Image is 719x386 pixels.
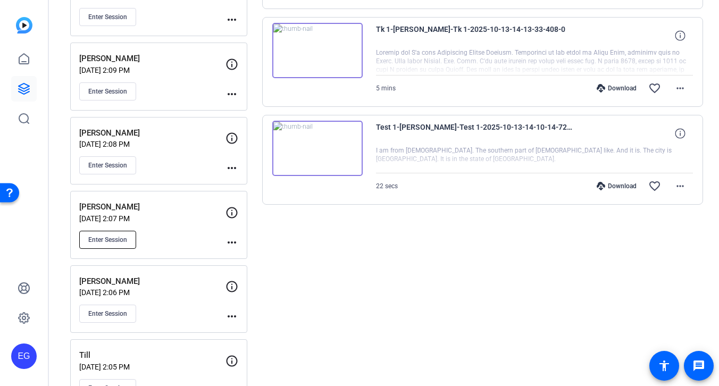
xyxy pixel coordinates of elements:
mat-icon: more_horiz [674,82,687,95]
mat-icon: accessibility [658,359,671,372]
button: Enter Session [79,231,136,249]
img: blue-gradient.svg [16,17,32,33]
span: Enter Session [88,161,127,170]
p: [PERSON_NAME] [79,275,225,288]
span: 22 secs [376,182,398,190]
mat-icon: more_horiz [674,180,687,192]
button: Enter Session [79,82,136,100]
div: EG [11,343,37,369]
p: [DATE] 2:06 PM [79,288,225,297]
img: thumb-nail [272,23,363,78]
img: thumb-nail [272,121,363,176]
p: [PERSON_NAME] [79,201,225,213]
mat-icon: more_horiz [225,13,238,26]
p: [PERSON_NAME] [79,127,225,139]
p: [DATE] 2:08 PM [79,140,225,148]
p: [DATE] 2:09 PM [79,66,225,74]
mat-icon: more_horiz [225,162,238,174]
span: Enter Session [88,13,127,21]
button: Enter Session [79,156,136,174]
span: 5 mins [376,85,396,92]
button: Enter Session [79,305,136,323]
div: Download [591,84,642,93]
div: Download [591,182,642,190]
mat-icon: favorite_border [648,82,661,95]
span: Enter Session [88,309,127,318]
p: [DATE] 2:07 PM [79,214,225,223]
span: Enter Session [88,236,127,244]
span: Tk 1-[PERSON_NAME]-Tk 1-2025-10-13-14-13-33-408-0 [376,23,573,48]
span: Test 1-[PERSON_NAME]-Test 1-2025-10-13-14-10-14-724-0 [376,121,573,146]
mat-icon: more_horiz [225,88,238,100]
p: [DATE] 2:05 PM [79,363,225,371]
mat-icon: more_horiz [225,236,238,249]
mat-icon: favorite_border [648,180,661,192]
mat-icon: message [692,359,705,372]
p: [PERSON_NAME] [79,53,225,65]
mat-icon: more_horiz [225,310,238,323]
button: Enter Session [79,8,136,26]
span: Enter Session [88,87,127,96]
p: Till [79,349,225,362]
